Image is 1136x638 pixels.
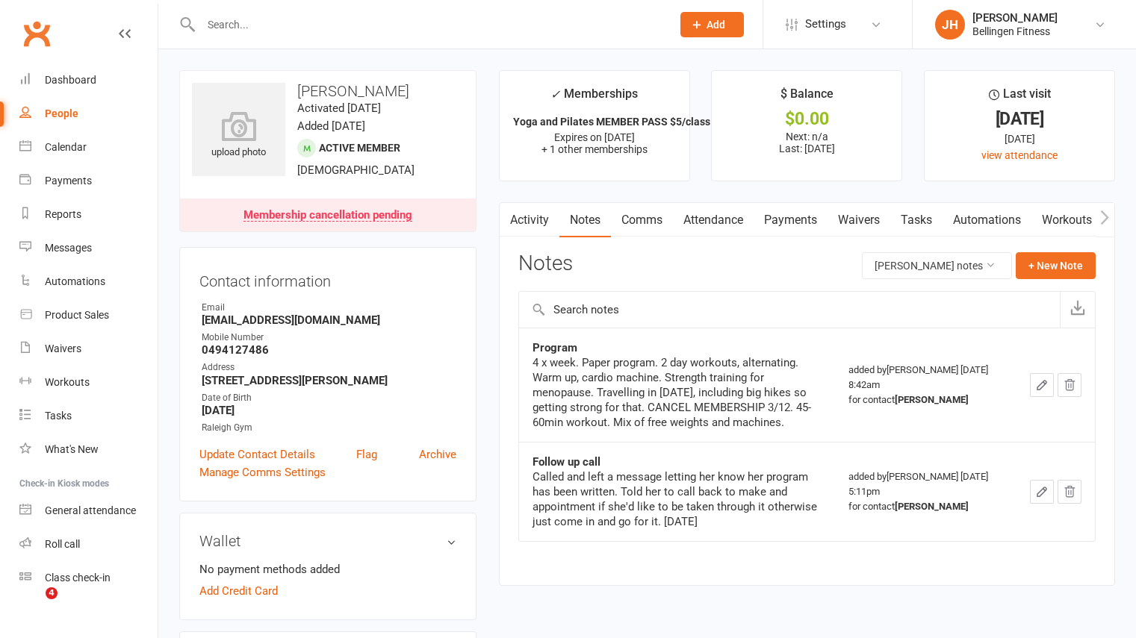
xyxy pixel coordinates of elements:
a: Waivers [19,332,158,366]
a: Roll call [19,528,158,561]
div: Raleigh Gym [202,421,456,435]
strong: Follow up call [533,455,600,469]
div: Reports [45,208,81,220]
div: Waivers [45,343,81,354]
i: ✓ [550,87,560,101]
a: Update Contact Details [199,445,315,463]
div: [DATE] [938,131,1101,147]
div: Payments [45,175,92,187]
div: Dashboard [45,74,96,86]
div: Automations [45,275,105,287]
div: for contact [848,499,1003,514]
button: Add [680,12,744,37]
span: 4 [46,587,58,599]
li: No payment methods added [199,560,456,578]
strong: 0494127486 [202,343,456,357]
a: Payments [19,164,158,198]
div: 4 x week. Paper program. 2 day workouts, alternating. Warm up, cardio machine. Strength training ... [533,355,822,430]
div: $ Balance [780,84,834,111]
div: Address [202,360,456,375]
a: Dashboard [19,63,158,97]
a: Class kiosk mode [19,561,158,595]
a: People [19,97,158,131]
div: Class check-in [45,572,111,584]
div: Calendar [45,141,87,153]
span: Active member [319,142,400,154]
strong: [EMAIL_ADDRESS][DOMAIN_NAME] [202,313,456,327]
div: Workouts [45,376,90,388]
a: Tasks [890,203,943,237]
span: Expires on [DATE] [554,131,635,143]
a: Automations [19,265,158,298]
a: Manage Comms Settings [199,463,326,481]
h3: Contact information [199,267,456,290]
a: Clubworx [18,15,55,52]
a: Messages [19,231,158,265]
div: for contact [848,393,1003,407]
time: Activated [DATE] [297,101,381,115]
strong: Program [533,341,577,354]
div: Bellingen Fitness [972,25,1058,38]
button: [PERSON_NAME] notes [862,252,1012,279]
a: What's New [19,433,158,466]
div: [DATE] [938,111,1101,127]
div: added by [PERSON_NAME] [DATE] 5:11pm [848,469,1003,514]
a: Workouts [19,366,158,399]
h3: [PERSON_NAME] [192,83,464,99]
div: upload photo [192,111,285,160]
time: Added [DATE] [297,119,365,133]
strong: [PERSON_NAME] [895,501,969,512]
a: Add Credit Card [199,582,278,600]
a: General attendance kiosk mode [19,494,158,528]
strong: Yoga and Pilates MEMBER PASS $5/class [513,116,710,128]
strong: [PERSON_NAME] [895,394,969,405]
h3: Wallet [199,533,456,549]
a: Payments [754,203,828,237]
a: Product Sales [19,298,158,332]
div: added by [PERSON_NAME] [DATE] 8:42am [848,363,1003,407]
div: Tasks [45,410,72,422]
div: Messages [45,242,92,254]
h3: Notes [518,252,573,279]
div: Memberships [550,84,638,112]
div: Called and left a message letting her know her program has been written. Told her to call back to... [533,469,822,529]
button: + New Note [1016,252,1096,279]
a: Reports [19,198,158,231]
a: Tasks [19,399,158,433]
div: People [45,107,78,119]
div: [PERSON_NAME] [972,11,1058,25]
a: Waivers [828,203,890,237]
div: $0.00 [725,111,888,127]
iframe: Intercom live chat [15,587,51,623]
p: Next: n/a Last: [DATE] [725,131,888,154]
div: JH [935,10,965,40]
a: Workouts [1031,203,1102,237]
span: Settings [805,7,846,41]
span: + 1 other memberships [541,143,648,155]
div: Membership cancellation pending [243,210,412,222]
a: Attendance [673,203,754,237]
div: Last visit [989,84,1051,111]
div: Email [202,301,456,315]
a: view attendance [981,149,1058,161]
a: Calendar [19,131,158,164]
input: Search notes [519,292,1060,328]
input: Search... [196,14,661,35]
a: Automations [943,203,1031,237]
a: Notes [559,203,611,237]
a: Flag [356,445,377,463]
div: What's New [45,443,99,455]
span: [DEMOGRAPHIC_DATA] [297,163,415,177]
strong: [DATE] [202,404,456,417]
a: Archive [419,445,456,463]
div: Roll call [45,538,80,550]
strong: [STREET_ADDRESS][PERSON_NAME] [202,374,456,387]
a: Comms [611,203,673,237]
a: Activity [500,203,559,237]
div: Date of Birth [202,391,456,405]
div: General attendance [45,504,136,516]
span: Add [707,19,725,31]
div: Product Sales [45,309,109,321]
div: Mobile Number [202,331,456,345]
